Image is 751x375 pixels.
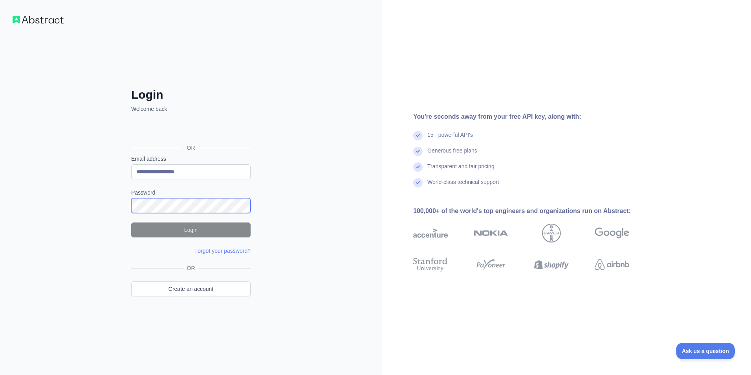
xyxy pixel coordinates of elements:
[131,281,251,296] a: Create an account
[474,224,508,243] img: nokia
[131,88,251,102] h2: Login
[131,105,251,113] p: Welcome back
[131,189,251,197] label: Password
[427,178,499,194] div: World-class technical support
[595,256,629,273] img: airbnb
[542,224,561,243] img: bayer
[13,16,64,24] img: Workflow
[413,162,423,172] img: check mark
[131,155,251,163] label: Email address
[595,224,629,243] img: google
[427,162,495,178] div: Transparent and fair pricing
[181,144,201,152] span: OR
[413,178,423,187] img: check mark
[427,131,473,147] div: 15+ powerful API's
[184,264,198,272] span: OR
[131,222,251,237] button: Login
[413,256,448,273] img: stanford university
[194,248,251,254] a: Forgot your password?
[413,112,654,121] div: You're seconds away from your free API key, along with:
[413,147,423,156] img: check mark
[413,206,654,216] div: 100,000+ of the world's top engineers and organizations run on Abstract:
[413,131,423,140] img: check mark
[676,343,735,359] iframe: Toggle Customer Support
[127,121,253,139] iframe: Sign in with Google Button
[534,256,569,273] img: shopify
[413,224,448,243] img: accenture
[427,147,477,162] div: Generous free plans
[474,256,508,273] img: payoneer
